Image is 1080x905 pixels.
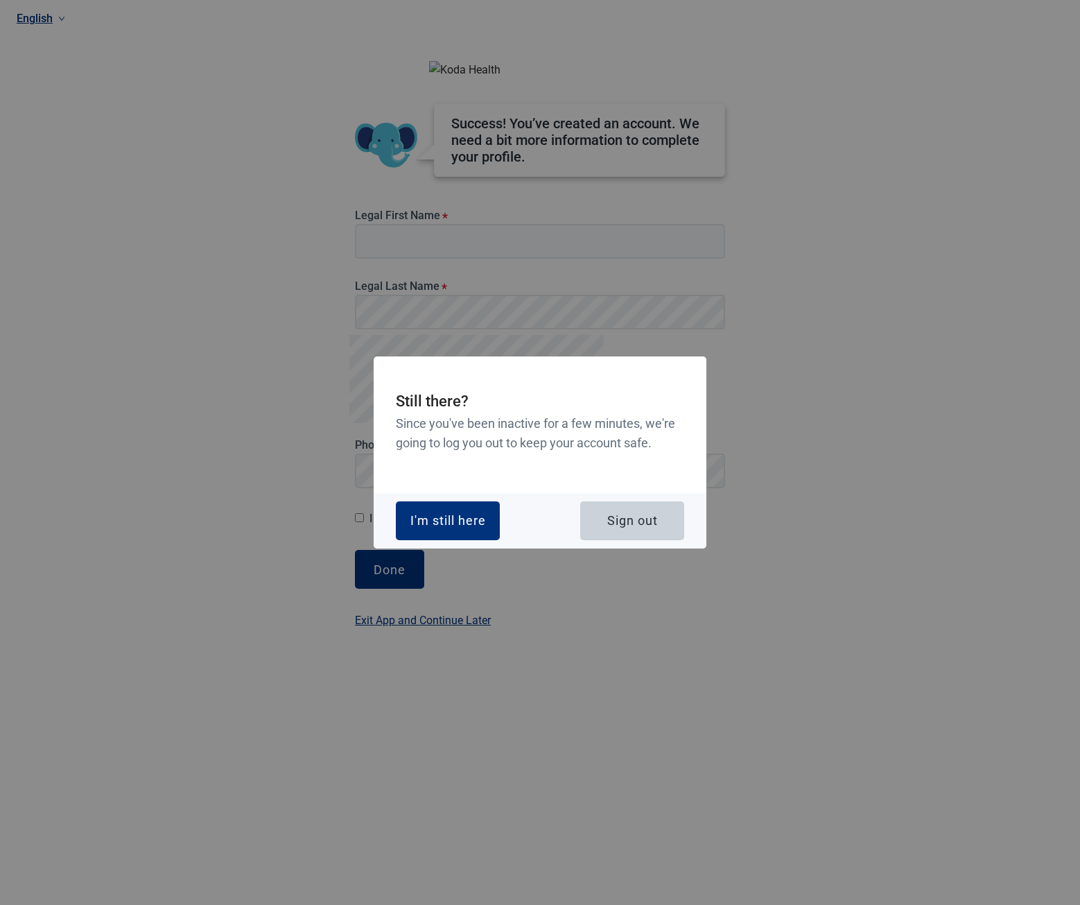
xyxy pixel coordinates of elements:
[396,414,684,454] h3: Since you've been inactive for a few minutes, we're going to log you out to keep your account safe.
[410,514,486,528] div: I'm still here
[580,501,684,540] button: Sign out
[396,390,684,414] h2: Still there?
[396,501,500,540] button: I'm still here
[607,514,658,528] div: Sign out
